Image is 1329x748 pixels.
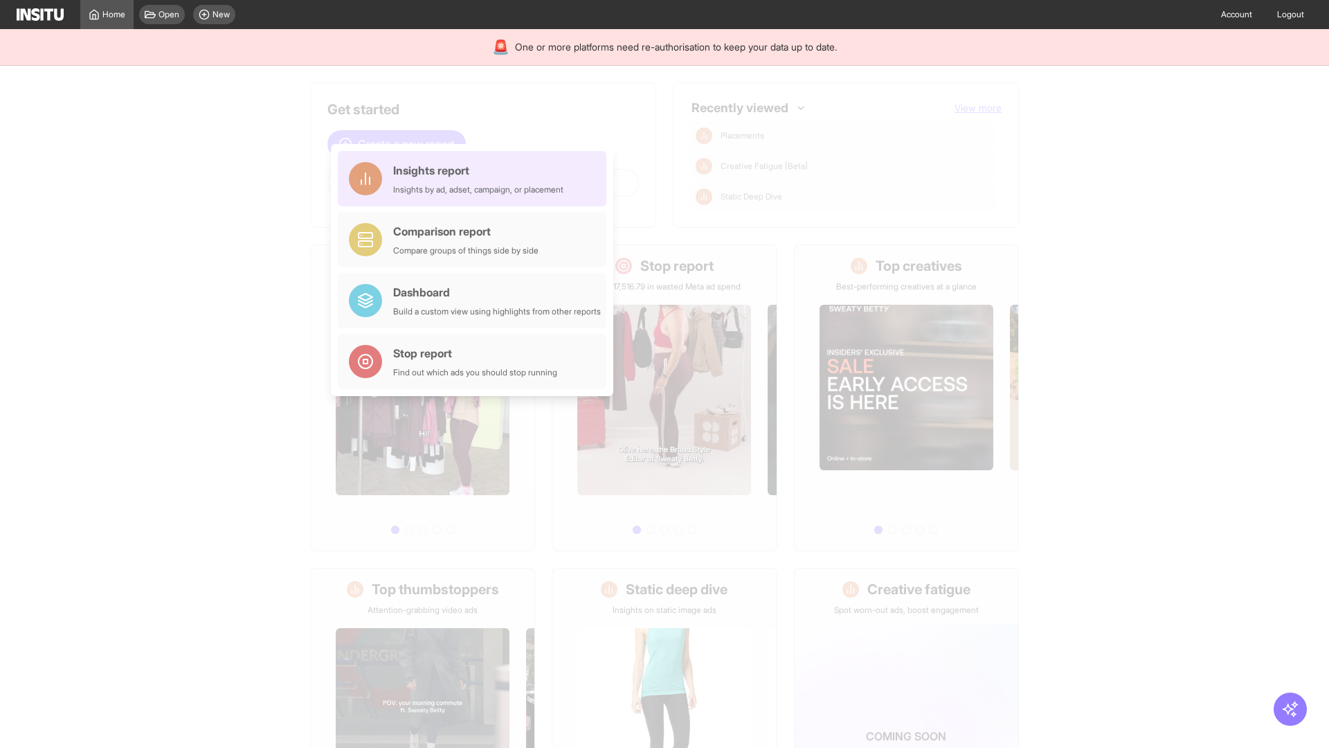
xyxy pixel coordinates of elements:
[393,223,539,240] div: Comparison report
[393,162,563,179] div: Insights report
[102,9,125,20] span: Home
[17,8,64,21] img: Logo
[393,306,601,317] div: Build a custom view using highlights from other reports
[393,184,563,195] div: Insights by ad, adset, campaign, or placement
[393,367,557,378] div: Find out which ads you should stop running
[393,345,557,362] div: Stop report
[515,40,837,54] span: One or more platforms need re-authorisation to keep your data up to date.
[159,9,179,20] span: Open
[492,37,509,57] div: 🚨
[393,284,601,301] div: Dashboard
[393,245,539,256] div: Compare groups of things side by side
[213,9,230,20] span: New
